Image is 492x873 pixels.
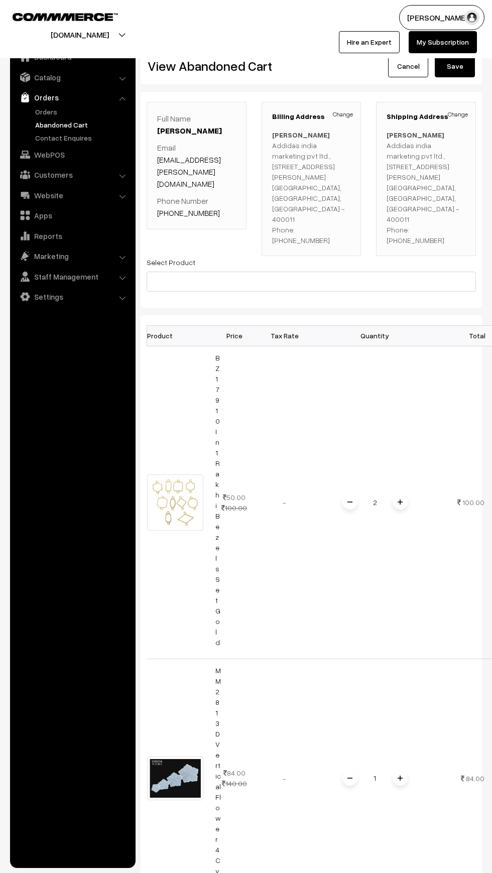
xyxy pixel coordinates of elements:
[339,31,400,53] a: Hire an Expert
[147,757,203,800] img: img-20231205-wa0005-1701778662281-mouldmarket.jpg
[440,325,490,346] th: Total
[347,500,352,505] img: minus
[33,119,132,130] a: Abandoned Cart
[283,498,286,507] span: -
[347,776,352,781] img: minus
[464,10,479,25] img: user
[16,22,144,47] button: [DOMAIN_NAME]
[13,166,132,184] a: Customers
[13,268,132,286] a: Staff Management
[13,186,132,204] a: Website
[398,500,403,505] img: plusI
[13,247,132,265] a: Marketing
[13,10,100,22] a: COMMMERCE
[448,110,468,119] a: Change
[209,325,260,346] th: Price
[13,227,132,245] a: Reports
[272,112,351,121] h3: Billing Address
[435,55,475,77] button: Save
[387,130,465,245] p: Addidas india marketing pvt ltd., [STREET_ADDRESS][PERSON_NAME] [GEOGRAPHIC_DATA], [GEOGRAPHIC_DA...
[157,126,222,136] a: [PERSON_NAME]
[13,146,132,164] a: WebPOS
[466,774,484,783] span: 84.00
[333,110,353,119] a: Change
[272,130,351,245] p: Addidas india marketing pvt ltd., [STREET_ADDRESS][PERSON_NAME] [GEOGRAPHIC_DATA], [GEOGRAPHIC_DA...
[462,498,484,507] span: 100.00
[388,55,428,77] a: Cancel
[147,325,209,346] th: Product
[13,13,118,21] img: COMMMERCE
[147,257,195,268] label: Select Product
[215,353,220,647] a: BZ179 10 In 1 Rakhi Bezels Set Gold
[409,31,477,53] a: My Subscription
[221,504,247,512] strike: 100.00
[33,133,132,143] a: Contact Enquires
[157,155,221,189] a: [EMAIL_ADDRESS][PERSON_NAME][DOMAIN_NAME]
[13,88,132,106] a: Orders
[387,131,444,139] b: [PERSON_NAME]
[387,112,465,121] h3: Shipping Address
[157,112,236,137] p: Full Name
[222,779,247,788] strike: 140.00
[398,776,403,781] img: plusI
[209,346,260,659] td: 50.00
[283,774,286,783] span: -
[13,288,132,306] a: Settings
[157,195,236,219] p: Phone Number
[157,208,220,218] a: [PHONE_NUMBER]
[272,131,330,139] b: [PERSON_NAME]
[33,106,132,117] a: Orders
[157,142,236,190] p: Email
[148,58,304,74] h2: View Abandoned Cart
[260,325,310,346] th: Tax Rate
[147,474,203,531] img: 1000806666.jpg
[310,325,440,346] th: Quantity
[13,68,132,86] a: Catalog
[399,5,484,30] button: [PERSON_NAME]…
[13,206,132,224] a: Apps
